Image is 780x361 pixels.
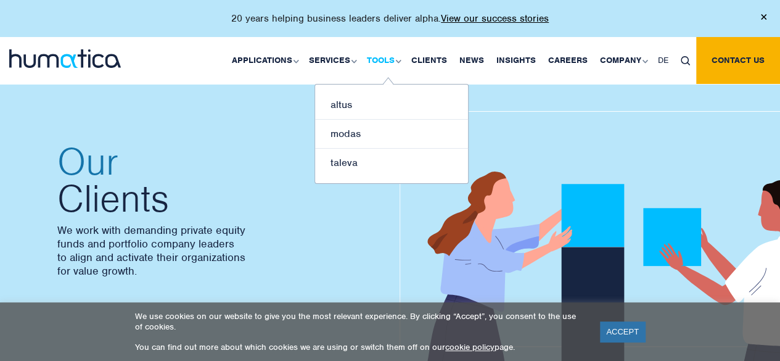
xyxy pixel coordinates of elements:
[658,55,668,65] span: DE
[652,37,675,84] a: DE
[231,12,549,25] p: 20 years helping business leaders deliver alpha.
[315,91,468,120] a: altus
[315,149,468,177] a: taleva
[226,37,303,84] a: Applications
[9,49,121,68] img: logo
[542,37,594,84] a: Careers
[696,37,780,84] a: Contact us
[453,37,490,84] a: News
[600,322,645,342] a: ACCEPT
[445,342,495,352] a: cookie policy
[441,12,549,25] a: View our success stories
[681,56,690,65] img: search_icon
[303,37,361,84] a: Services
[57,143,378,217] h2: Clients
[57,223,378,278] p: We work with demanding private equity funds and portfolio company leaders to align and activate t...
[315,120,468,149] a: modas
[594,37,652,84] a: Company
[57,143,378,180] span: Our
[405,37,453,84] a: Clients
[490,37,542,84] a: Insights
[135,342,585,352] p: You can find out more about which cookies we are using or switch them off on our page.
[135,311,585,332] p: We use cookies on our website to give you the most relevant experience. By clicking “Accept”, you...
[361,37,405,84] a: Tools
